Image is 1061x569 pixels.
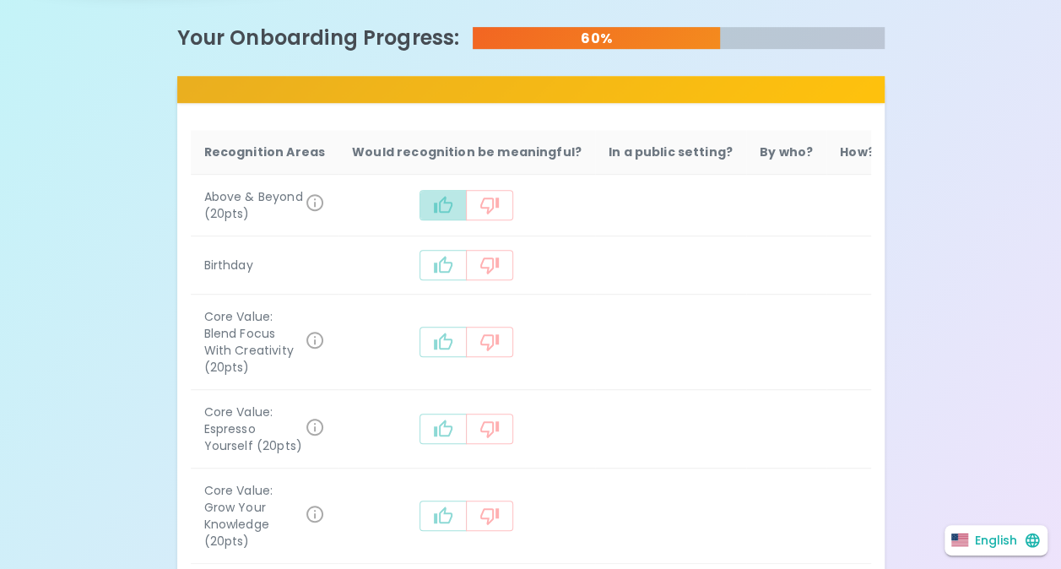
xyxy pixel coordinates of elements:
p: English [975,532,1017,549]
h5: Your Onboarding Progress: [177,24,460,51]
p: 60% [473,29,719,49]
button: English [945,525,1047,555]
div: Birthday [204,257,326,274]
b: Would recognition be meaningful? [352,144,582,160]
div: Above & Beyond (20pts) [204,188,306,222]
div: Core Value: Blend Focus With Creativity (20pts) [204,308,306,376]
b: How? [840,144,874,160]
svg: Achieve goals today and innovate for tomorrow [305,330,325,350]
img: United States flag [951,534,968,546]
div: Core Value: Grow Your Knowledge (20pts) [204,482,306,550]
table: recognition-1058 [191,130,888,564]
svg: For going above and beyond! [305,192,325,213]
div: Core Value: Espresso Yourself (20pts) [204,404,306,454]
b: Recognition Areas [204,144,326,160]
b: By who? [760,144,813,160]
svg: Follow your curiosity and learn together [305,504,325,524]
svg: Share your voice and your ideas [305,417,325,437]
b: In a public setting? [609,144,733,160]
